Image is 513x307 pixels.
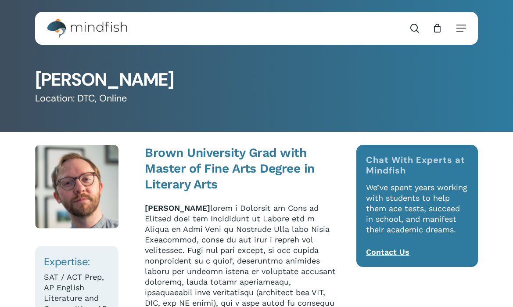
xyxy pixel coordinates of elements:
[456,24,466,33] a: Navigation Menu
[145,145,315,191] strong: Brown University Grad with Master of Fine Arts Degree in Literary Arts
[366,155,468,176] h4: Chat With Experts at Mindfish
[35,71,478,89] h1: [PERSON_NAME]
[366,182,468,247] p: We’ve spent years working with students to help them ace tests, succeed in school, and manifest t...
[44,255,90,268] span: Expertise:
[35,92,127,105] span: Location: DTC, Online
[432,23,442,33] a: Cart
[145,203,210,213] strong: [PERSON_NAME]
[35,145,118,228] img: peter giebel tutor headshot Peter Giebel
[314,242,501,295] iframe: Chatbot
[35,12,478,45] header: Main Menu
